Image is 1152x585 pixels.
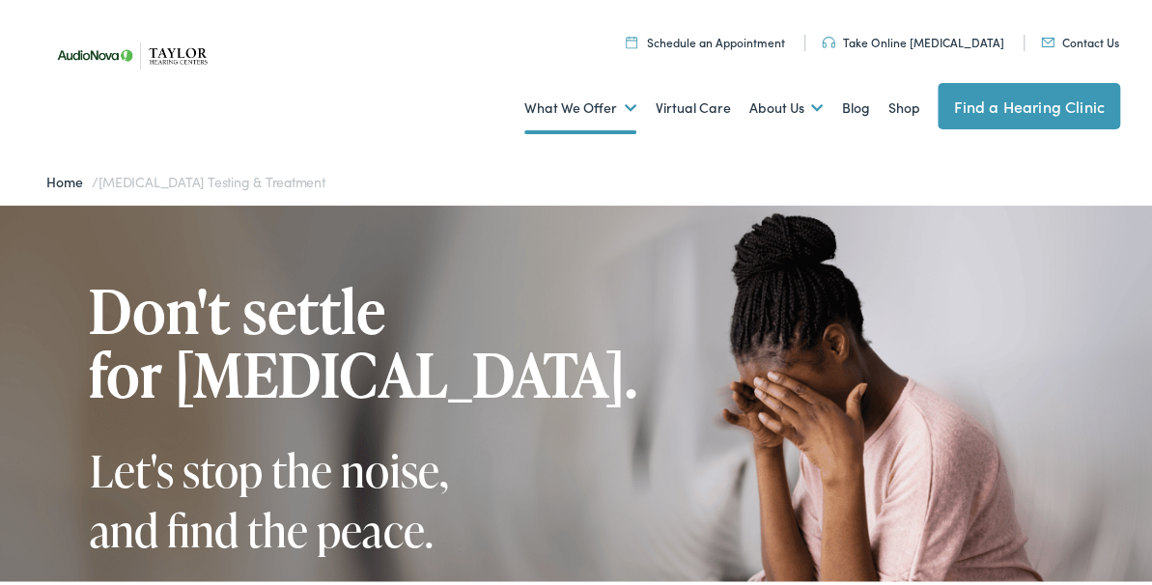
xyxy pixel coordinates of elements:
div: Let's stop the noise, and find the peace. [90,436,505,556]
h1: Don't settle for [MEDICAL_DATA]. [90,275,637,403]
span: / [46,168,324,187]
a: Shop [887,69,919,140]
a: About Us [748,69,823,140]
a: Home [46,168,92,187]
img: utility icon [1041,34,1054,43]
a: What We Offer [524,69,636,140]
a: Take Online [MEDICAL_DATA] [822,30,1004,46]
a: Contact Us [1041,30,1119,46]
img: utility icon [626,32,637,44]
a: Schedule an Appointment [626,30,785,46]
a: Find a Hearing Clinic [938,79,1119,125]
a: Virtual Care [655,69,730,140]
span: [MEDICAL_DATA] Testing & Treatment [98,168,325,187]
a: Blog [841,69,869,140]
img: utility icon [822,33,835,44]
